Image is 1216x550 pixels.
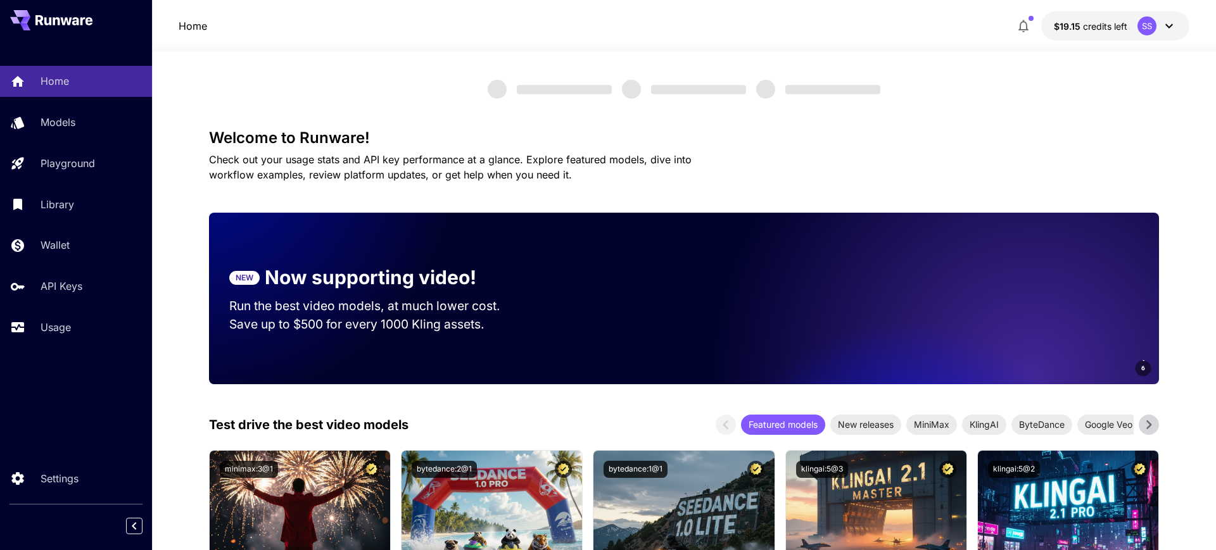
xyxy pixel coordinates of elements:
[741,415,825,435] div: Featured models
[747,461,764,478] button: Certified Model – Vetted for best performance and includes a commercial license.
[1083,21,1127,32] span: credits left
[1131,461,1148,478] button: Certified Model – Vetted for best performance and includes a commercial license.
[796,461,848,478] button: klingai:5@3
[1054,20,1127,33] div: $19.15344
[41,278,82,294] p: API Keys
[412,461,477,478] button: bytedance:2@1
[41,320,71,335] p: Usage
[1011,418,1072,431] span: ByteDance
[962,415,1006,435] div: KlingAI
[179,18,207,34] a: Home
[41,471,79,486] p: Settings
[1137,16,1156,35] div: SS
[209,153,692,181] span: Check out your usage stats and API key performance at a glance. Explore featured models, dive int...
[830,418,901,431] span: New releases
[229,297,524,315] p: Run the best video models, at much lower cost.
[265,263,476,292] p: Now supporting video!
[179,18,207,34] nav: breadcrumb
[906,418,957,431] span: MiniMax
[906,415,957,435] div: MiniMax
[41,237,70,253] p: Wallet
[126,518,142,534] button: Collapse sidebar
[1011,415,1072,435] div: ByteDance
[41,115,75,130] p: Models
[604,461,668,478] button: bytedance:1@1
[220,461,278,478] button: minimax:3@1
[555,461,572,478] button: Certified Model – Vetted for best performance and includes a commercial license.
[1077,415,1140,435] div: Google Veo
[741,418,825,431] span: Featured models
[209,415,408,434] p: Test drive the best video models
[136,515,152,537] div: Collapse sidebar
[209,129,1159,147] h3: Welcome to Runware!
[41,197,74,212] p: Library
[962,418,1006,431] span: KlingAI
[229,315,524,334] p: Save up to $500 for every 1000 Kling assets.
[1054,21,1083,32] span: $19.15
[41,156,95,171] p: Playground
[1041,11,1189,41] button: $19.15344SS
[1141,363,1145,373] span: 6
[363,461,380,478] button: Certified Model – Vetted for best performance and includes a commercial license.
[830,415,901,435] div: New releases
[939,461,956,478] button: Certified Model – Vetted for best performance and includes a commercial license.
[41,73,69,89] p: Home
[1077,418,1140,431] span: Google Veo
[988,461,1040,478] button: klingai:5@2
